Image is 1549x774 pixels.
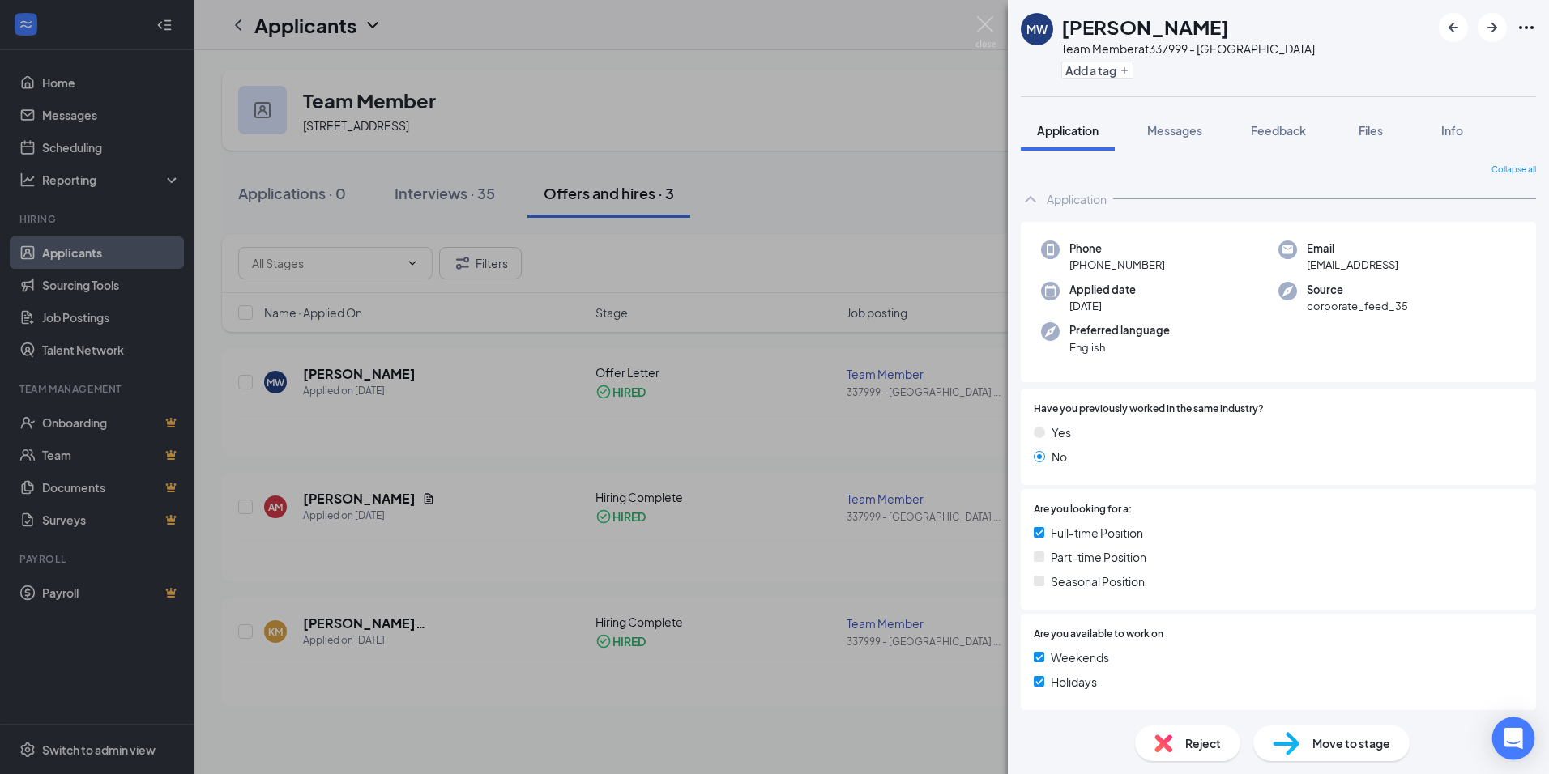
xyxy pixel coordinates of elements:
button: ArrowLeftNew [1439,13,1468,42]
span: Source [1307,282,1408,298]
span: Info [1441,123,1463,138]
span: Have you previously worked in the same industry? [1034,402,1264,417]
span: Are you looking for a: [1034,502,1132,517]
button: ArrowRight [1478,13,1507,42]
span: Application [1037,123,1099,138]
svg: Ellipses [1517,18,1536,37]
span: corporate_feed_35 [1307,298,1408,314]
span: [PHONE_NUMBER] [1069,257,1165,273]
span: Applied date [1069,282,1136,298]
span: Preferred language [1069,322,1170,338]
span: Feedback [1251,123,1306,138]
span: Holidays [1051,673,1097,691]
div: Open Intercom Messenger [1492,717,1535,760]
span: Email [1307,240,1398,257]
span: Messages [1147,123,1202,138]
h1: [PERSON_NAME] [1061,13,1229,40]
span: Yes [1052,423,1071,441]
div: MW [1026,21,1048,37]
svg: ArrowLeftNew [1444,18,1463,37]
span: No [1052,448,1067,466]
span: Move to stage [1312,734,1390,752]
svg: Plus [1120,66,1129,75]
span: Reject [1185,734,1221,752]
div: Application [1047,191,1107,207]
span: [DATE] [1069,298,1136,314]
span: [EMAIL_ADDRESS] [1307,257,1398,273]
span: Collapse all [1491,164,1536,176]
span: Files [1359,123,1383,138]
span: Phone [1069,240,1165,257]
svg: ChevronUp [1021,189,1040,209]
svg: ArrowRight [1483,18,1502,37]
span: Weekends [1051,649,1109,666]
span: Seasonal Position [1051,572,1145,590]
div: Team Member at 337999 - [GEOGRAPHIC_DATA] [1061,40,1315,57]
span: Full-time Position [1051,524,1143,542]
span: Part-time Position [1051,548,1146,566]
span: Are you available to work on [1034,627,1163,642]
button: PlusAdd a tag [1061,62,1133,79]
span: English [1069,339,1170,355]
